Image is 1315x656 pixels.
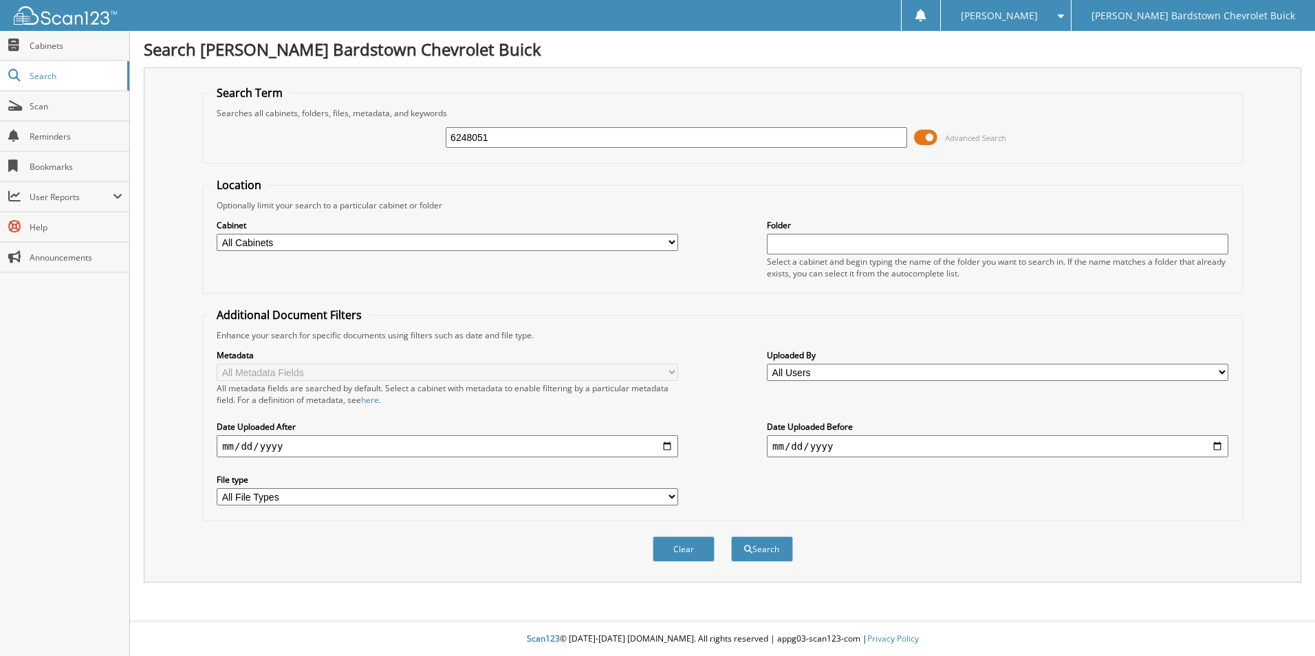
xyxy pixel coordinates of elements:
[1246,590,1315,656] iframe: Chat Widget
[527,633,560,644] span: Scan123
[210,107,1235,119] div: Searches all cabinets, folders, files, metadata, and keywords
[217,435,678,457] input: start
[30,221,122,233] span: Help
[961,12,1038,20] span: [PERSON_NAME]
[653,536,715,562] button: Clear
[217,382,678,406] div: All metadata fields are searched by default. Select a cabinet with metadata to enable filtering b...
[30,191,113,203] span: User Reports
[361,394,379,406] a: here
[30,161,122,173] span: Bookmarks
[767,349,1228,361] label: Uploaded By
[217,421,678,433] label: Date Uploaded After
[14,6,117,25] img: scan123-logo-white.svg
[30,40,122,52] span: Cabinets
[144,38,1301,61] h1: Search [PERSON_NAME] Bardstown Chevrolet Buick
[210,329,1235,341] div: Enhance your search for specific documents using filters such as date and file type.
[217,349,678,361] label: Metadata
[30,70,120,82] span: Search
[30,252,122,263] span: Announcements
[210,177,268,193] legend: Location
[217,219,678,231] label: Cabinet
[217,474,678,485] label: File type
[30,100,122,112] span: Scan
[867,633,919,644] a: Privacy Policy
[210,199,1235,211] div: Optionally limit your search to a particular cabinet or folder
[130,622,1315,656] div: © [DATE]-[DATE] [DOMAIN_NAME]. All rights reserved | appg03-scan123-com |
[767,219,1228,231] label: Folder
[767,435,1228,457] input: end
[30,131,122,142] span: Reminders
[767,256,1228,279] div: Select a cabinet and begin typing the name of the folder you want to search in. If the name match...
[731,536,793,562] button: Search
[945,133,1006,143] span: Advanced Search
[210,307,369,322] legend: Additional Document Filters
[1091,12,1295,20] span: [PERSON_NAME] Bardstown Chevrolet Buick
[767,421,1228,433] label: Date Uploaded Before
[210,85,290,100] legend: Search Term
